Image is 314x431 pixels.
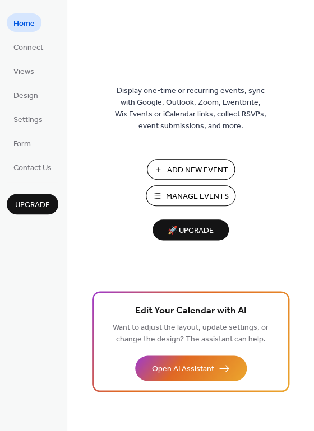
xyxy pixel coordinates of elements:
span: Manage Events [166,191,229,203]
span: 🚀 Upgrade [159,223,222,238]
span: Home [13,18,35,30]
span: Settings [13,114,43,126]
span: Upgrade [15,199,50,211]
span: Open AI Assistant [152,363,214,375]
span: Views [13,66,34,78]
button: 🚀 Upgrade [153,219,229,240]
a: Contact Us [7,158,58,176]
button: Add New Event [147,159,235,180]
span: Form [13,138,31,150]
span: Want to adjust the layout, update settings, or change the design? The assistant can help. [113,320,269,347]
a: Views [7,62,41,80]
span: Add New Event [167,165,228,176]
a: Home [7,13,41,32]
span: Contact Us [13,162,52,174]
button: Manage Events [146,185,235,206]
button: Upgrade [7,194,58,214]
a: Design [7,86,45,104]
span: Connect [13,42,43,54]
span: Design [13,90,38,102]
a: Form [7,134,38,152]
a: Connect [7,38,50,56]
a: Settings [7,110,49,128]
span: Edit Your Calendar with AI [135,303,247,319]
button: Open AI Assistant [135,355,247,381]
span: Display one-time or recurring events, sync with Google, Outlook, Zoom, Eventbrite, Wix Events or ... [115,85,266,132]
